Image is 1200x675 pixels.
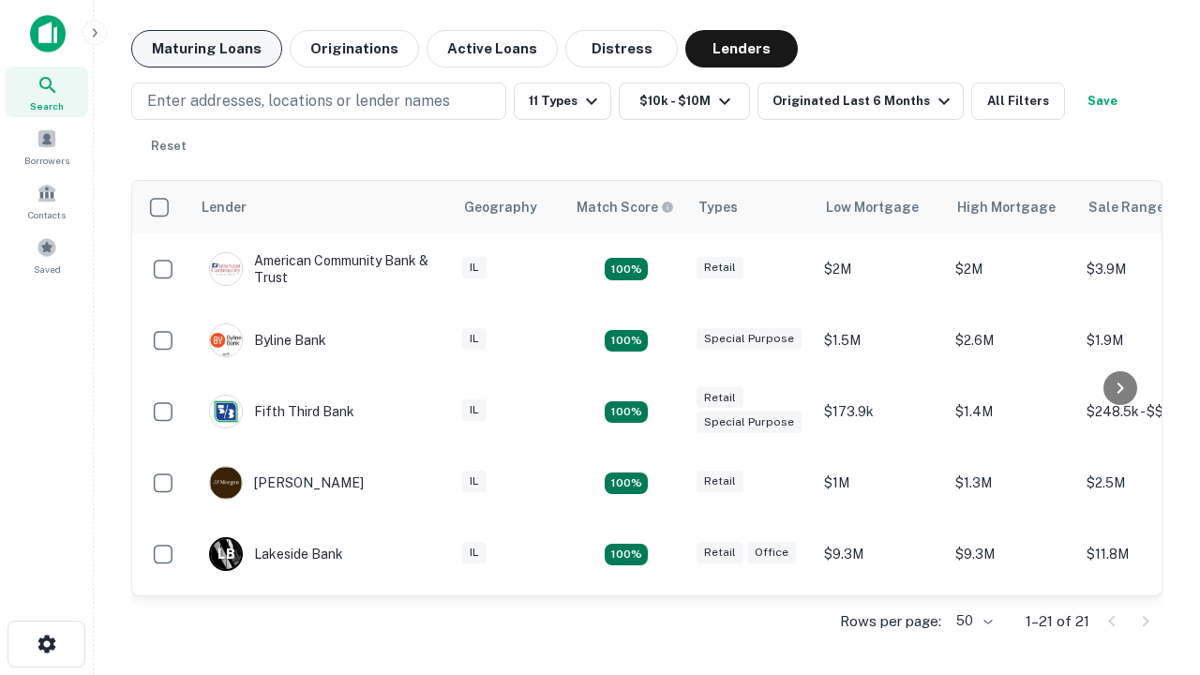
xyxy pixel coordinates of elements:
p: 1–21 of 21 [1026,610,1089,633]
iframe: Chat Widget [1106,525,1200,615]
div: Lender [202,196,247,218]
span: Borrowers [24,153,69,168]
img: picture [210,396,242,427]
div: Types [698,196,738,218]
button: Originations [290,30,419,67]
button: 11 Types [514,82,611,120]
div: High Mortgage [957,196,1056,218]
img: picture [210,253,242,285]
td: $1.3M [946,447,1077,518]
td: $173.9k [815,376,946,447]
td: $1M [815,447,946,518]
img: picture [210,324,242,356]
button: Active Loans [427,30,558,67]
div: Matching Properties: 2, hasApolloMatch: undefined [605,472,648,495]
div: IL [462,471,487,492]
p: Enter addresses, locations or lender names [147,90,450,112]
div: Matching Properties: 3, hasApolloMatch: undefined [605,330,648,352]
div: Capitalize uses an advanced AI algorithm to match your search with the best lender. The match sco... [577,197,674,217]
div: Matching Properties: 2, hasApolloMatch: undefined [605,258,648,280]
img: capitalize-icon.png [30,15,66,52]
td: $9.3M [815,518,946,590]
button: Maturing Loans [131,30,282,67]
th: Geography [453,181,565,233]
span: Search [30,98,64,113]
th: High Mortgage [946,181,1077,233]
div: American Community Bank & Trust [209,252,434,286]
div: 50 [949,607,996,635]
img: picture [210,467,242,499]
p: L B [217,545,234,564]
td: $9.3M [946,518,1077,590]
div: Office [747,542,796,563]
div: Special Purpose [697,328,802,350]
button: All Filters [971,82,1065,120]
div: Geography [464,196,537,218]
div: [PERSON_NAME] [209,466,364,500]
th: Types [687,181,815,233]
button: Lenders [685,30,798,67]
div: Lakeside Bank [209,537,343,571]
button: Enter addresses, locations or lender names [131,82,506,120]
div: Byline Bank [209,323,326,357]
p: Rows per page: [840,610,941,633]
div: Matching Properties: 3, hasApolloMatch: undefined [605,544,648,566]
div: Matching Properties: 2, hasApolloMatch: undefined [605,401,648,424]
a: Saved [6,230,88,280]
button: $10k - $10M [619,82,750,120]
a: Contacts [6,175,88,226]
div: Special Purpose [697,412,802,433]
div: Retail [697,542,743,563]
div: IL [462,542,487,563]
div: IL [462,328,487,350]
button: Originated Last 6 Months [757,82,964,120]
td: $5.4M [946,590,1077,661]
div: Sale Range [1088,196,1164,218]
td: $2M [946,233,1077,305]
span: Contacts [28,207,66,222]
div: IL [462,257,487,278]
a: Search [6,67,88,117]
div: Retail [697,471,743,492]
th: Lender [190,181,453,233]
td: $1.5M [815,305,946,376]
button: Save your search to get updates of matches that match your search criteria. [1072,82,1132,120]
td: $2.6M [946,305,1077,376]
div: IL [462,399,487,421]
span: Saved [34,262,61,277]
h6: Match Score [577,197,670,217]
button: Reset [139,127,199,165]
td: $2M [815,233,946,305]
div: Fifth Third Bank [209,395,354,428]
div: Retail [697,257,743,278]
td: $1.4M [946,376,1077,447]
a: Borrowers [6,121,88,172]
div: Retail [697,387,743,409]
th: Capitalize uses an advanced AI algorithm to match your search with the best lender. The match sco... [565,181,687,233]
div: Low Mortgage [826,196,919,218]
div: Originated Last 6 Months [772,90,955,112]
button: Distress [565,30,678,67]
th: Low Mortgage [815,181,946,233]
td: $1.5M [815,590,946,661]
